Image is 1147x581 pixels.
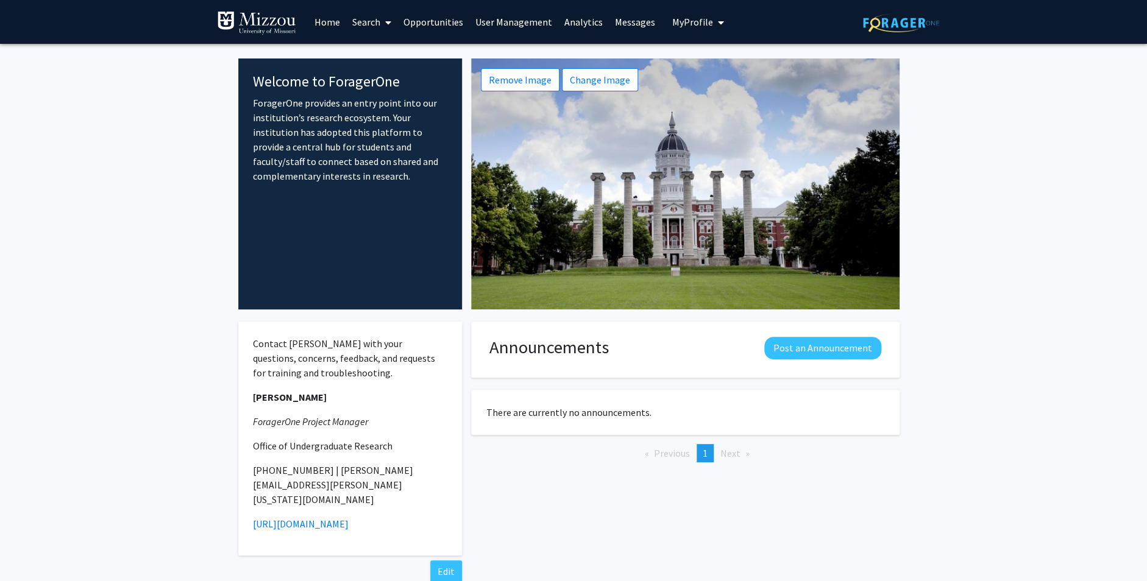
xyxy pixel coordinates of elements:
[471,444,900,462] ul: Pagination
[253,96,447,183] p: ForagerOne provides an entry point into our institution’s research ecosystem. Your institution ha...
[253,518,349,530] a: [URL][DOMAIN_NAME]
[397,1,469,43] a: Opportunities
[486,405,884,420] p: There are currently no announcements.
[471,58,900,309] img: Cover Image
[469,1,558,43] a: User Management
[720,447,740,459] span: Next
[609,1,661,43] a: Messages
[308,1,346,43] a: Home
[863,13,939,32] img: ForagerOne Logo
[558,1,609,43] a: Analytics
[253,336,447,380] p: Contact [PERSON_NAME] with your questions, concerns, feedback, and requests for training and trou...
[703,447,708,459] span: 1
[764,337,881,359] button: Post an Announcement
[489,337,609,358] h1: Announcements
[253,391,327,403] strong: [PERSON_NAME]
[253,438,447,453] p: Office of Undergraduate Research
[654,447,690,459] span: Previous
[562,68,638,91] button: Change Image
[253,415,368,428] em: ForagerOne Project Manager
[217,11,296,35] img: University of Missouri Logo
[253,73,447,91] h4: Welcome to ForagerOne
[672,16,713,28] span: My Profile
[253,463,447,507] p: [PHONE_NUMBER] | [PERSON_NAME][EMAIL_ADDRESS][PERSON_NAME][US_STATE][DOMAIN_NAME]
[481,68,559,91] button: Remove Image
[9,526,52,572] iframe: Chat
[346,1,397,43] a: Search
